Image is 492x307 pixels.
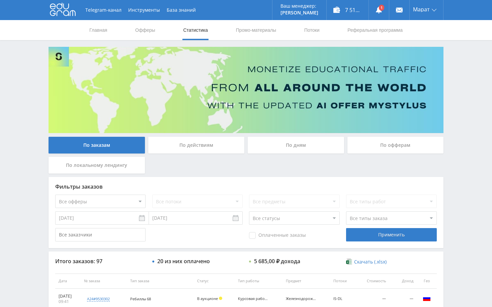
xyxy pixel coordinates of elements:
th: Потоки [330,274,356,289]
div: a24#9530302 [87,296,110,302]
img: xlsx [346,258,352,265]
div: 5 685,00 ₽ дохода [254,258,300,264]
div: 09:41 [59,299,77,304]
div: Курсовая работа [238,297,268,301]
a: Потоки [304,20,320,40]
div: Итого заказов: 97 [55,258,146,264]
a: Главная [89,20,108,40]
th: Тип работы [235,274,282,289]
th: Дата [55,274,81,289]
th: № заказа [81,274,127,289]
th: Статус [194,274,235,289]
div: 20 из них оплачено [157,258,210,264]
div: IS-DL [333,297,353,301]
a: Статистика [182,20,209,40]
a: Промо-материалы [235,20,277,40]
div: По офферам [347,137,444,153]
th: Тип заказа [127,274,194,289]
img: rus.png [423,294,431,302]
p: [PERSON_NAME] [280,10,318,15]
a: Скачать (.xlsx) [346,259,386,265]
img: Banner [49,47,443,133]
p: Ваш менеджер: [280,3,318,9]
span: Марат [413,7,430,12]
span: Скачать (.xlsx) [354,259,387,265]
th: Гео [417,274,437,289]
div: [DATE] [59,294,77,299]
a: Реферальная программа [347,20,403,40]
div: По заказам [49,137,145,153]
div: Фильтры заказов [55,184,437,190]
th: Стоимость [356,274,390,289]
th: Доход [389,274,417,289]
span: Оплаченные заказы [249,232,306,239]
div: По дням [248,137,344,153]
div: Железнодорожный транспорт [286,297,316,301]
a: Офферы [135,20,156,40]
div: Применить [346,228,436,241]
div: По локальному лендингу [49,157,145,174]
span: Ребиллы 68 [130,296,151,301]
div: По действиям [148,137,245,153]
span: В аукционе [197,296,218,301]
input: Все заказчики [55,228,146,241]
th: Предмет [282,274,330,289]
span: Холд [219,297,222,300]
